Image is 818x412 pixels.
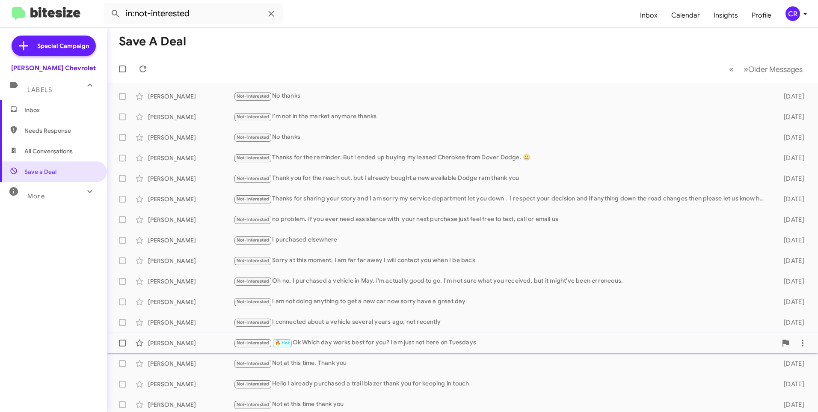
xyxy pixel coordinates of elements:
div: [DATE] [770,92,811,101]
div: [PERSON_NAME] [148,92,234,101]
div: [DATE] [770,400,811,409]
button: Previous [724,60,739,78]
span: Not-Interested [237,299,270,305]
div: [DATE] [770,277,811,286]
div: Oh no, I purchased a vehicle in May. I'm actually good to go. I'm not sure what you received, but... [234,276,770,286]
div: I connected about a vehicle several years ago, not recently [234,317,770,327]
div: [PERSON_NAME] [148,380,234,388]
span: Labels [27,86,52,94]
div: Sorry at this moment, I am far far away I will contact you when I be back [234,256,770,266]
a: Insights [707,3,745,28]
span: Not-Interested [237,237,270,243]
a: Special Campaign [12,36,96,56]
div: [DATE] [770,298,811,306]
div: Thank you for the reach out, but I already bought a new available Dodge ram thank you [234,173,770,183]
div: Not at this time. Thank you [234,358,770,368]
span: Not-Interested [237,114,270,119]
a: Profile [745,3,778,28]
span: Not-Interested [237,381,270,387]
div: [PERSON_NAME] [148,236,234,245]
span: Older Messages [748,65,803,74]
span: Not-Interested [237,155,270,161]
div: [DATE] [770,257,811,265]
span: Not-Interested [237,196,270,202]
div: [PERSON_NAME] [148,113,234,121]
div: [PERSON_NAME] [148,215,234,224]
span: Not-Interested [237,134,270,140]
div: I am not doing anything to get a new car now sorry have a great day [234,297,770,307]
div: [DATE] [770,113,811,121]
span: Not-Interested [237,319,270,325]
div: I purchased elsewhere [234,235,770,245]
span: Not-Interested [237,258,270,263]
span: Not-Interested [237,278,270,284]
h1: Save a Deal [119,35,186,48]
div: [DATE] [770,154,811,162]
div: Not at this time thank you [234,400,770,409]
span: Needs Response [24,126,97,135]
div: [DATE] [770,236,811,245]
span: Not-Interested [237,217,270,222]
span: 🔥 Hot [275,340,290,346]
span: Not-Interested [237,361,270,366]
span: « [729,64,734,75]
div: No thanks [234,91,770,101]
div: [PERSON_NAME] [148,359,234,368]
div: [PERSON_NAME] [148,133,234,142]
span: Not-Interested [237,402,270,407]
div: [DATE] [770,359,811,368]
div: [PERSON_NAME] [148,318,234,327]
div: Ok Which day works best for you? I am just not here on Tuesdays [234,338,777,348]
div: I'm not in the market anymore thanks [234,112,770,122]
div: [PERSON_NAME] [148,298,234,306]
a: Calendar [664,3,707,28]
div: [PERSON_NAME] [148,339,234,347]
div: [PERSON_NAME] [148,400,234,409]
span: Not-Interested [237,93,270,99]
div: [PERSON_NAME] [148,257,234,265]
div: [PERSON_NAME] [148,195,234,203]
div: [DATE] [770,318,811,327]
div: [PERSON_NAME] [148,154,234,162]
span: » [744,64,748,75]
div: Thanks for sharing your story and I am sorry my service department let you down . I respect your ... [234,194,770,204]
div: no problem. If you ever need assistance with your next purchase just feel free to text, call or e... [234,215,770,224]
div: [DATE] [770,133,811,142]
span: Not-Interested [237,340,270,346]
nav: Page navigation example [724,60,808,78]
div: [PERSON_NAME] [148,277,234,286]
button: Next [738,60,808,78]
span: All Conversations [24,147,73,155]
div: [DATE] [770,195,811,203]
span: Not-Interested [237,176,270,181]
a: Inbox [633,3,664,28]
span: Save a Deal [24,167,56,176]
div: No thanks [234,132,770,142]
div: [DATE] [770,215,811,224]
button: CR [778,6,809,21]
span: More [27,192,45,200]
span: Inbox [24,106,97,114]
input: Search [104,3,283,24]
div: [PERSON_NAME] [148,174,234,183]
div: CR [785,6,800,21]
div: [PERSON_NAME] Chevrolet [11,64,96,72]
span: Special Campaign [37,42,89,50]
div: [DATE] [770,380,811,388]
div: Hello I already purchased a trail blazer thank you for keeping in touch [234,379,770,389]
div: [DATE] [770,174,811,183]
div: Thanks for the reminder. But I ended up buying my leased Cherokee from Dover Dodge. 😃 [234,153,770,163]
